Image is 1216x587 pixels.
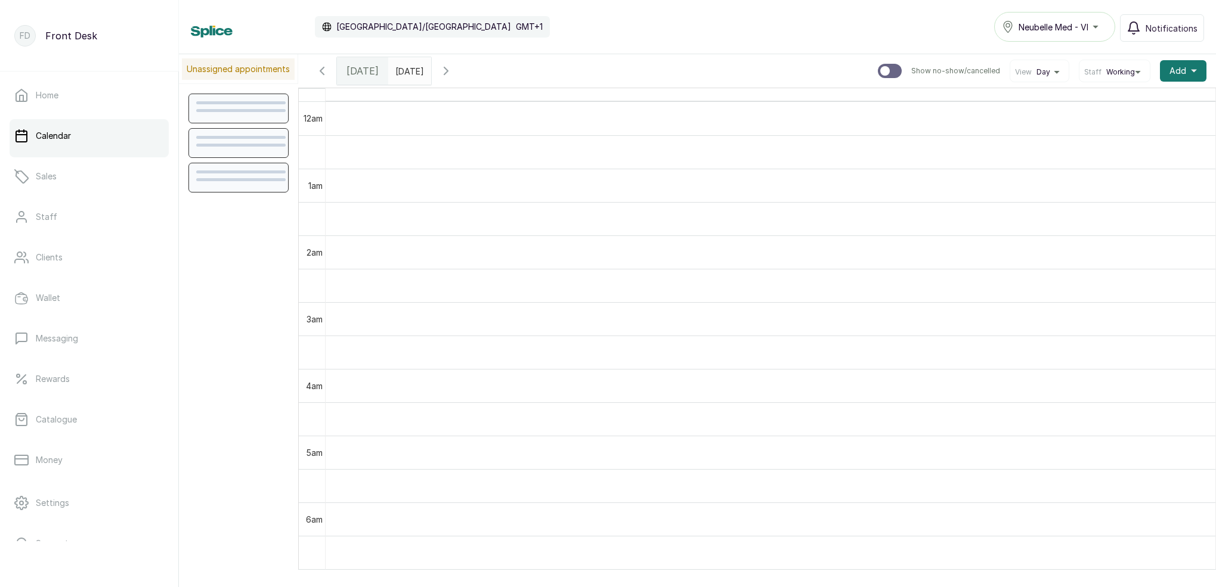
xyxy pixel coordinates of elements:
[1015,67,1064,77] button: ViewDay
[10,79,169,112] a: Home
[10,443,169,477] a: Money
[36,454,63,466] p: Money
[304,380,325,392] div: 4am
[20,30,30,42] p: FD
[36,414,77,426] p: Catalogue
[45,29,97,43] p: Front Desk
[36,497,69,509] p: Settings
[304,513,325,526] div: 6am
[10,362,169,396] a: Rewards
[1084,67,1145,77] button: StaffWorking
[10,527,169,560] a: Support
[1169,65,1186,77] span: Add
[10,322,169,355] a: Messaging
[36,373,70,385] p: Rewards
[304,313,325,325] div: 3am
[182,58,295,80] p: Unassigned appointments
[36,130,71,142] p: Calendar
[10,119,169,153] a: Calendar
[1036,67,1050,77] span: Day
[10,486,169,520] a: Settings
[1120,14,1204,42] button: Notifications
[1015,67,1032,77] span: View
[10,200,169,234] a: Staff
[304,446,325,459] div: 5am
[301,112,325,125] div: 12am
[36,211,57,223] p: Staff
[994,12,1115,42] button: Neubelle Med - VI
[1146,22,1198,35] span: Notifications
[36,170,57,182] p: Sales
[346,64,379,78] span: [DATE]
[337,57,388,85] div: [DATE]
[336,21,511,33] p: [GEOGRAPHIC_DATA]/[GEOGRAPHIC_DATA]
[10,241,169,274] a: Clients
[10,403,169,436] a: Catalogue
[1019,21,1088,33] span: Neubelle Med - VI
[1084,67,1101,77] span: Staff
[36,538,69,549] p: Support
[10,281,169,315] a: Wallet
[306,179,325,192] div: 1am
[911,66,1000,76] p: Show no-show/cancelled
[10,160,169,193] a: Sales
[36,333,78,344] p: Messaging
[36,251,63,263] p: Clients
[1106,67,1135,77] span: Working
[516,21,543,33] p: GMT+1
[36,292,60,304] p: Wallet
[304,246,325,259] div: 2am
[36,89,58,101] p: Home
[1160,60,1206,82] button: Add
